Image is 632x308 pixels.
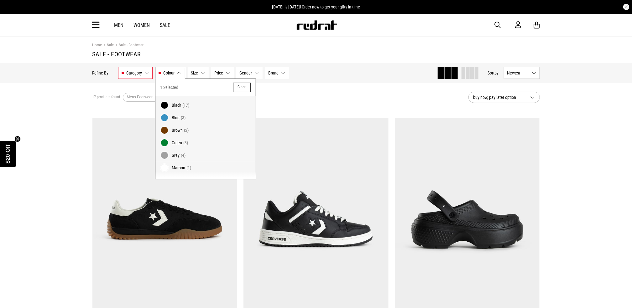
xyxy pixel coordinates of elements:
button: Brand [265,67,289,79]
div: Colour [155,79,256,179]
span: Price [215,70,223,75]
span: Grey [172,153,180,158]
button: Open LiveChat chat widget [5,3,24,21]
p: Refine By [92,70,109,75]
a: Men [114,22,124,28]
button: Category [118,67,153,79]
span: Brand [269,70,279,75]
span: (1) [187,165,191,170]
h1: Sale - Footwear [92,50,540,58]
span: Size [191,70,198,75]
button: Newest [504,67,540,79]
button: Sortby [488,69,499,77]
span: [DATE] is [DATE]! Order now to get your gifts in time [272,4,360,9]
button: Size [188,67,209,79]
span: Category [127,70,142,75]
button: Close teaser [14,136,21,142]
span: $20 Off [5,144,11,163]
button: buy now, pay later option [468,92,540,103]
span: Blue [172,115,180,120]
span: (4) [182,178,187,183]
span: Black [172,103,181,108]
button: Remove filter [153,93,160,102]
span: (4) [181,153,186,158]
span: 1 Selected [160,84,179,91]
a: Home [92,43,102,47]
button: Gender [236,67,263,79]
span: 17 products found [92,95,120,100]
a: Women [134,22,150,28]
span: Green [172,140,182,145]
a: Sale [102,43,114,49]
button: Clear [233,83,251,92]
span: (3) [181,115,186,120]
span: by [495,70,499,75]
a: Sale [160,22,170,28]
span: Maroon [172,165,185,170]
span: Newest [507,70,530,75]
span: Multi [172,178,181,183]
span: buy now, pay later option [473,94,525,101]
span: Mens Footwear [127,95,153,99]
span: Gender [240,70,252,75]
span: Brown [172,128,183,133]
a: Sale - Footwear [114,43,144,49]
span: (2) [184,128,189,133]
button: Price [211,67,234,79]
span: (3) [184,140,188,145]
span: (17) [183,103,190,108]
button: Colour [155,67,185,79]
span: Colour [164,70,175,75]
img: Redrat logo [296,20,337,30]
